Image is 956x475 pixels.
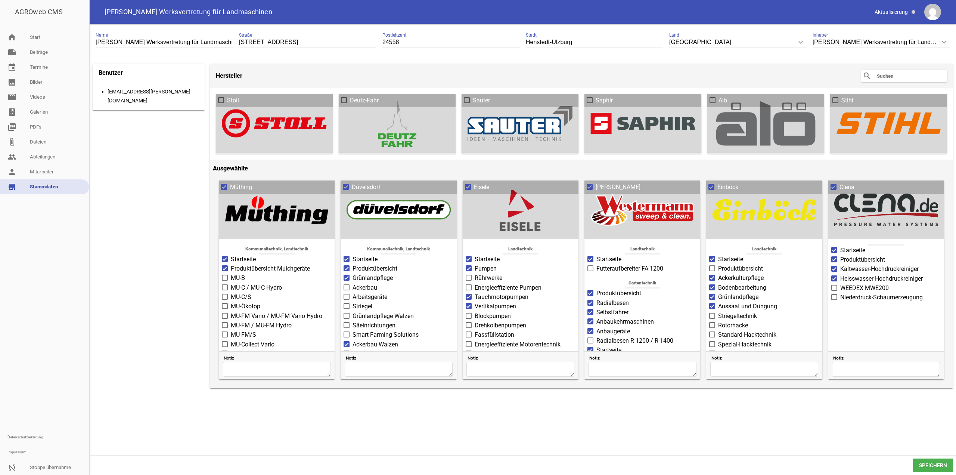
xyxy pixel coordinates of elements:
i: store_mall_directory [7,182,16,191]
span: Rotorhacke [718,321,748,330]
span: Landtechnik [601,244,684,255]
span: MU-FM Vario / MU-FM Vario Hydro [231,312,322,321]
input: Suchen [876,71,936,80]
i: movie [7,93,16,102]
span: Sauter [473,96,490,105]
span: Grünlandpflege [353,274,393,283]
i: person [7,167,16,176]
i: photo_album [7,108,16,117]
h4: Hersteller [216,70,242,82]
i: home [7,33,16,42]
span: Landtechnik [479,244,562,255]
span: Rührwerke [475,274,502,283]
span: Notiz [346,354,453,362]
span: Eisele [474,183,489,192]
span: Notiz [468,354,574,362]
span: Startseite [475,255,500,264]
span: Grünlandpflege Walzen [353,312,414,321]
textarea: Notiz [832,362,940,377]
span: Startseite [718,255,743,264]
span: Pumpen [475,264,497,273]
span: Futteraufbereiter FA 1200 [596,264,663,273]
i: event [7,63,16,72]
span: Notiz [224,354,330,362]
span: MU-FM/S [231,330,256,339]
span: MU-Ökotop [231,302,260,311]
span: Radialbesen R 1200 / R 1400 [596,336,673,345]
i: keyboard_arrow_down [938,36,950,48]
span: Tauchmotorpumpen [475,293,528,302]
span: Müthing [230,183,252,192]
i: people [7,152,16,161]
span: Startseite [840,246,865,255]
span: MU-Collect Vario [231,340,274,349]
span: MU-B [231,274,245,283]
h4: Benutzer [99,67,123,79]
span: Blockpumpen [475,312,511,321]
span: WEEDEX MWE200 [840,284,889,293]
span: Heisswasser-Hochdruckreiniger [840,274,923,283]
textarea: Notiz [466,362,574,377]
span: Anbaukehrmaschinen [596,317,654,326]
span: Standard-Hacktechnik [718,330,776,339]
span: Alö [718,96,727,105]
span: Notiz [833,354,940,362]
span: Stoll [227,96,239,105]
span: Startseite [596,346,621,355]
span: Energieeffiziente Pumpen [475,283,541,292]
span: [PERSON_NAME] Werksvertretung für Landmaschinen [105,9,272,15]
span: Vertikalpumpen [475,302,516,311]
span: MU-FM / MU-FM Hydro [231,321,292,330]
span: Fassfüllstation [475,330,514,339]
span: [PERSON_NAME] [596,183,640,192]
span: Spezial-Hacktechnik [718,340,772,349]
span: Anbaugeräte [596,327,630,336]
span: Startseite [353,255,378,264]
span: Produktübersicht [353,264,397,273]
i: search [863,71,872,80]
span: Clena [839,183,854,192]
span: Niederdruck-Schaumerzeugung [840,293,923,302]
span: Saphir [596,96,613,105]
span: Kommunaltechnik, Landtechnik [236,244,318,255]
span: Tauchmotorrührwerke [475,349,533,358]
span: Einböck [717,183,738,192]
span: Produktübersicht [718,264,763,273]
textarea: Notiz [223,362,331,377]
textarea: Notiz [710,362,818,377]
span: Startseite [596,255,621,264]
span: Landtechnik [723,244,806,255]
span: Vorwerkzeuge [353,349,389,358]
span: Säeinrichtungen [353,321,395,330]
span: Grünlandpflege [718,293,758,302]
span: Hacktechnik-Zubehör [718,349,774,358]
span: Kaltwasser-Hochdruckreiniger [840,265,919,274]
span: Ackerbau [353,283,377,292]
span: Smart Farming Solutions [353,330,419,339]
span: Produktübersicht [840,255,885,264]
i: note [7,48,16,57]
i: keyboard_arrow_down [795,36,807,48]
i: sync_disabled [7,463,16,472]
div: [EMAIL_ADDRESS][PERSON_NAME][DOMAIN_NAME] [108,87,199,105]
i: attach_file [7,138,16,146]
span: Drehkolbenpumpen [475,321,526,330]
span: Arbeitsgeräte [353,293,387,302]
span: Ackerbau Walzen [353,340,398,349]
span: Deutz-Fahr [350,96,379,105]
span: Notiz [711,354,818,362]
span: Striegeltechnik [718,312,757,321]
span: Speichern [913,459,953,472]
span: MU-C/S [231,293,251,302]
span: Bodenbearbeitung [718,283,766,292]
span: Radialbesen [596,299,629,308]
span: Stihl [841,96,853,105]
textarea: Notiz [345,362,453,377]
span: Energieeffiziente Motorentechnik [475,340,561,349]
span: Produktübersicht [596,289,641,298]
h4: Ausgewählte [213,163,950,175]
span: Selbstfahrer [596,308,628,317]
span: Gartentechnik [601,278,684,289]
span: Striegel [353,302,372,311]
span: MU-C / MU-C Hydro [231,283,282,292]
